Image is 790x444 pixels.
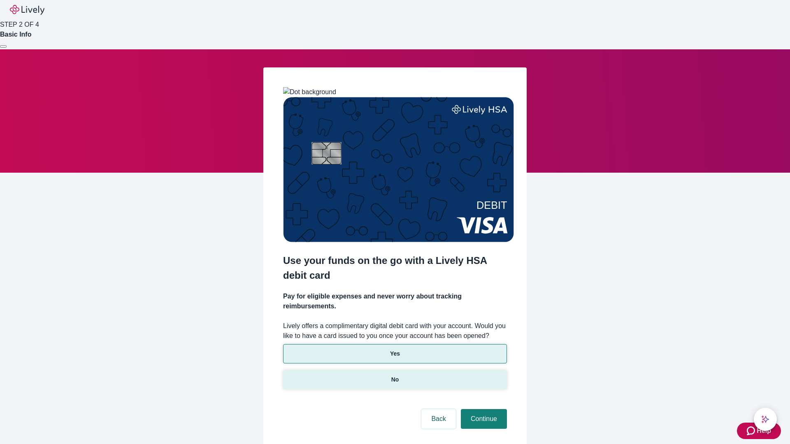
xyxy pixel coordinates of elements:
[283,87,336,97] img: Dot background
[10,5,44,15] img: Lively
[283,291,507,311] h4: Pay for eligible expenses and never worry about tracking reimbursements.
[761,415,769,423] svg: Lively AI Assistant
[757,426,771,436] span: Help
[737,423,781,439] button: Zendesk support iconHelp
[421,409,456,429] button: Back
[283,97,514,242] img: Debit card
[747,426,757,436] svg: Zendesk support icon
[390,349,400,358] p: Yes
[283,344,507,363] button: Yes
[283,321,507,341] label: Lively offers a complimentary digital debit card with your account. Would you like to have a card...
[283,370,507,389] button: No
[391,375,399,384] p: No
[283,253,507,283] h2: Use your funds on the go with a Lively HSA debit card
[461,409,507,429] button: Continue
[754,408,777,431] button: chat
